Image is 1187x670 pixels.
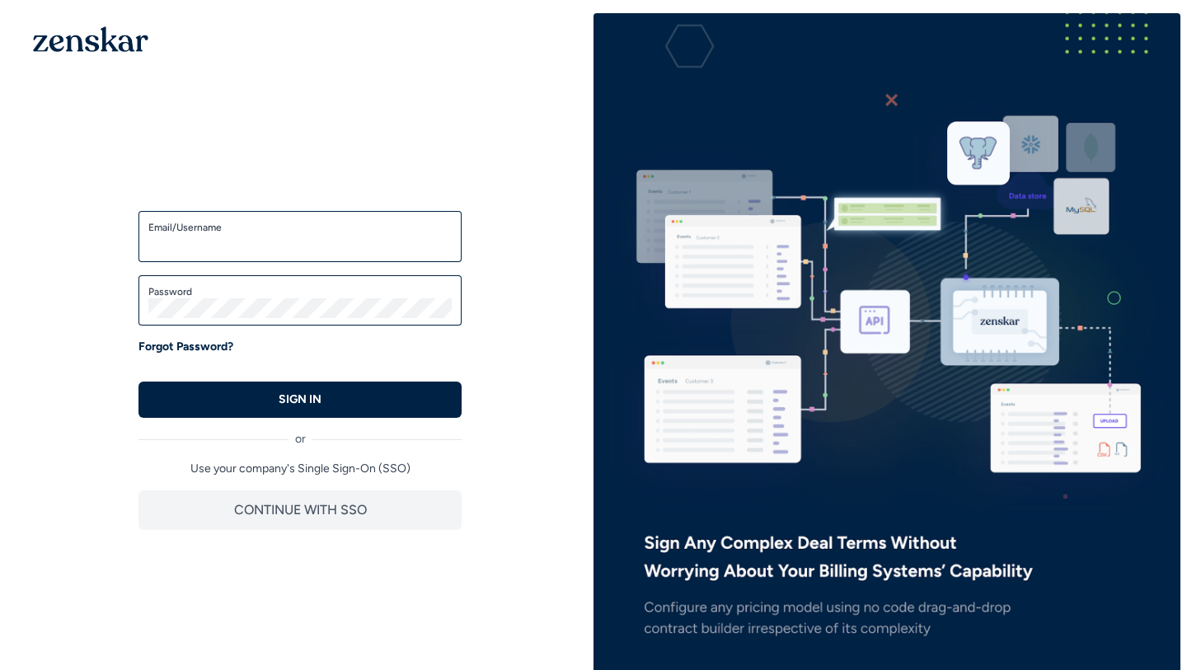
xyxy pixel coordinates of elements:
[138,339,233,355] a: Forgot Password?
[33,26,148,52] img: 1OGAJ2xQqyY4LXKgY66KYq0eOWRCkrZdAb3gUhuVAqdWPZE9SRJmCz+oDMSn4zDLXe31Ii730ItAGKgCKgCCgCikA4Av8PJUP...
[148,285,452,298] label: Password
[138,418,462,447] div: or
[138,382,462,418] button: SIGN IN
[138,490,462,530] button: CONTINUE WITH SSO
[279,391,321,408] p: SIGN IN
[148,221,452,234] label: Email/Username
[138,461,462,477] p: Use your company's Single Sign-On (SSO)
